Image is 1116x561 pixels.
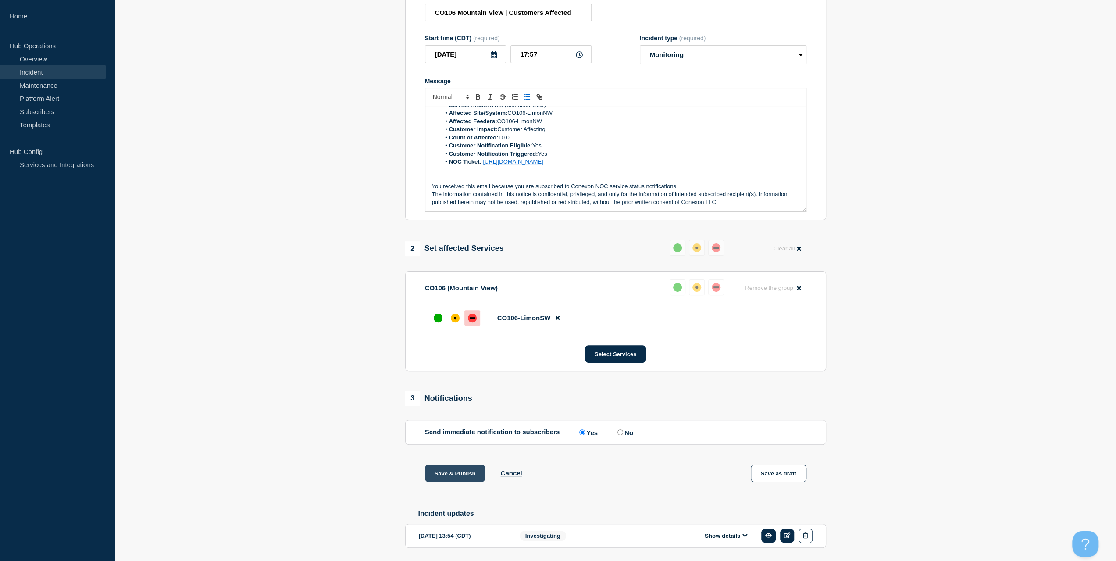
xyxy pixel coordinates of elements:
div: up [673,283,682,292]
strong: Customer Notification Eligible: [449,142,532,149]
button: Select Services [585,345,646,363]
button: affected [689,279,705,295]
div: Incident type [640,35,806,42]
input: HH:MM [510,45,592,63]
button: Clear all [768,240,806,257]
button: Toggle italic text [484,92,496,102]
strong: Customer Notification Triggered: [449,150,538,157]
div: up [434,314,442,322]
li: CO106-LimonNW [440,109,799,117]
li: 10.0 [440,134,799,142]
button: Toggle bold text [472,92,484,102]
li: CO106-LimonNW [440,118,799,125]
input: No [617,429,623,435]
p: You received this email because you are subscribed to Conexon NOC service status notifications. [432,182,799,190]
select: Incident type [640,45,806,64]
div: affected [692,283,701,292]
a: [URL][DOMAIN_NAME] [483,158,543,165]
span: Investigating [520,531,566,541]
button: up [670,279,685,295]
p: The information contained in this notice is confidential, privileged, and only for the informatio... [432,190,799,207]
div: down [468,314,477,322]
label: No [615,428,633,436]
span: (required) [473,35,500,42]
div: affected [451,314,460,322]
input: YYYY-MM-DD [425,45,506,63]
strong: Affected Feeders: [449,118,497,125]
button: up [670,240,685,256]
span: 2 [405,241,420,256]
strong: NOC Ticket: [449,158,481,165]
button: Cancel [500,469,522,477]
strong: Service Area: [449,102,485,108]
span: CO106-LimonSW [497,314,551,322]
div: down [712,283,720,292]
div: Message [425,106,806,211]
div: Notifications [405,391,472,406]
div: Set affected Services [405,241,504,256]
iframe: Help Scout Beacon - Open [1072,531,1098,557]
button: Toggle bulleted list [521,92,533,102]
span: Font size [429,92,472,102]
span: Remove the group [745,285,793,291]
button: down [708,279,724,295]
button: Save & Publish [425,465,485,482]
span: 3 [405,391,420,406]
label: Yes [577,428,598,436]
strong: Customer Impact: [449,126,498,132]
strong: Affected Site/System: [449,110,508,116]
div: Message [425,78,806,85]
div: affected [692,243,701,252]
span: (required) [679,35,706,42]
button: Toggle strikethrough text [496,92,509,102]
button: Show details [702,532,750,540]
div: Start time (CDT) [425,35,592,42]
h2: Incident updates [418,510,826,518]
li: Yes [440,150,799,158]
div: Send immediate notification to subscribers [425,428,806,436]
button: down [708,240,724,256]
p: CO106 (Mountain View) [425,284,498,292]
button: Toggle link [533,92,546,102]
div: down [712,243,720,252]
p: Send immediate notification to subscribers [425,428,560,436]
div: up [673,243,682,252]
button: Save as draft [751,465,806,482]
button: Toggle ordered list [509,92,521,102]
li: Yes [440,142,799,150]
input: Title [425,4,592,21]
div: [DATE] 13:54 (CDT) [419,529,506,543]
strong: Count of Affected: [449,134,499,141]
button: affected [689,240,705,256]
button: Remove the group [740,279,806,297]
input: Yes [579,429,585,435]
li: Customer Affecting [440,125,799,133]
